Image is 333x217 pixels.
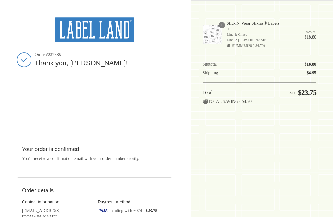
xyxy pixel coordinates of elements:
h2: Thank you, [PERSON_NAME]! [35,59,173,68]
span: 60 [227,26,296,32]
iframe: Google map displaying pin point of shipping address: Carmel, Indiana [17,79,172,141]
span: Stick N' Wear Stikins® Labels [227,21,296,26]
h2: Your order is confirmed [22,146,167,153]
del: $23.50 [306,30,316,34]
h2: Order details [22,187,95,194]
span: Shipping [203,71,218,75]
span: ending with 6074 [112,208,142,213]
p: You’ll receive a confirmation email with your order number shortly. [22,155,167,162]
span: $18.80 [305,62,317,67]
span: 1 [219,22,225,28]
span: $23.75 [298,88,316,96]
span: Order #237685 [35,52,173,58]
h3: Contact information [22,199,91,205]
th: Subtotal [203,62,269,67]
span: Line 2: [PERSON_NAME] [227,37,296,43]
h3: Payment method [98,199,167,205]
span: $4.70 [242,99,252,104]
span: Line 1: Chase [227,32,296,37]
span: TOTAL SAVINGS [203,99,241,104]
span: SUMMER20 (-$4.70) [232,43,265,48]
img: Label Land [55,17,134,42]
span: - $23.75 [143,208,158,213]
span: Total [203,90,213,95]
span: $18.80 [305,35,317,39]
span: USD [287,91,295,95]
img: Stick N' Wear Stikins® Labels - 60 [203,25,222,44]
span: $4.95 [307,71,317,75]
